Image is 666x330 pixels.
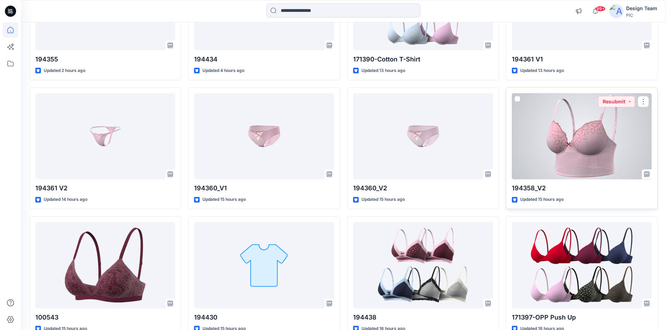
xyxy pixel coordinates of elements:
a: 194360_V2 [353,93,493,179]
a: 100543 [35,222,175,308]
p: 194361 V1 [512,54,652,64]
p: Updated 15 hours ago [361,196,405,203]
p: 100543 [35,313,175,322]
span: 99+ [595,6,606,12]
p: 171397-OPP Push Up [512,313,652,322]
a: 194361 V2 [35,93,175,179]
div: PIC [626,13,657,18]
p: 194355 [35,54,175,64]
div: Design Team [626,4,657,13]
a: 194358_V2 [512,93,652,179]
p: 194360_V1 [194,183,334,193]
p: Updated 4 hours ago [202,67,244,74]
p: 194360_V2 [353,183,493,193]
p: Updated 13 hours ago [361,67,405,74]
p: Updated 14 hours ago [44,196,87,203]
a: 194430 [194,222,334,308]
a: 194438 [353,222,493,308]
a: 171397-OPP Push Up [512,222,652,308]
p: Updated 15 hours ago [520,196,564,203]
a: 194360_V1 [194,93,334,179]
p: 194361 V2 [35,183,175,193]
p: Updated 13 hours ago [520,67,564,74]
p: 194358_V2 [512,183,652,193]
p: Updated 15 hours ago [202,196,246,203]
p: 171390-Cotton T-Shirt [353,54,493,64]
p: 194434 [194,54,334,64]
p: 194438 [353,313,493,322]
p: Updated 2 hours ago [44,67,85,74]
p: 194430 [194,313,334,322]
img: avatar [609,4,623,18]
